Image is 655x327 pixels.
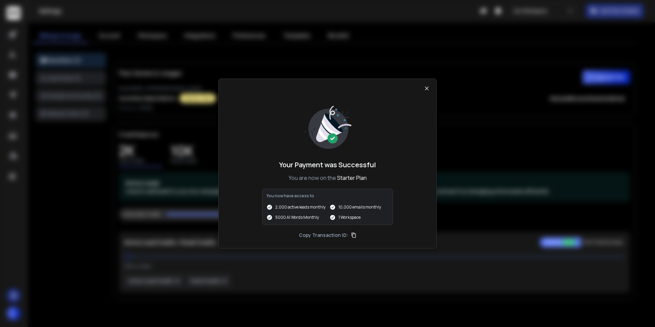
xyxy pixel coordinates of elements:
[302,102,353,153] img: image
[330,214,389,221] div: 1 Workspace
[266,214,325,221] div: 5000 AI Words Monthly
[289,174,367,182] p: You are now on the
[266,204,325,210] div: 2,000 active leads monthly
[279,160,376,170] h1: Your Payment was Successful
[330,204,389,210] div: 10,000 emails monthly
[299,232,348,239] p: Copy Transaction ID:
[266,193,389,199] p: You now have access to
[337,174,367,182] span: Starter Plan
